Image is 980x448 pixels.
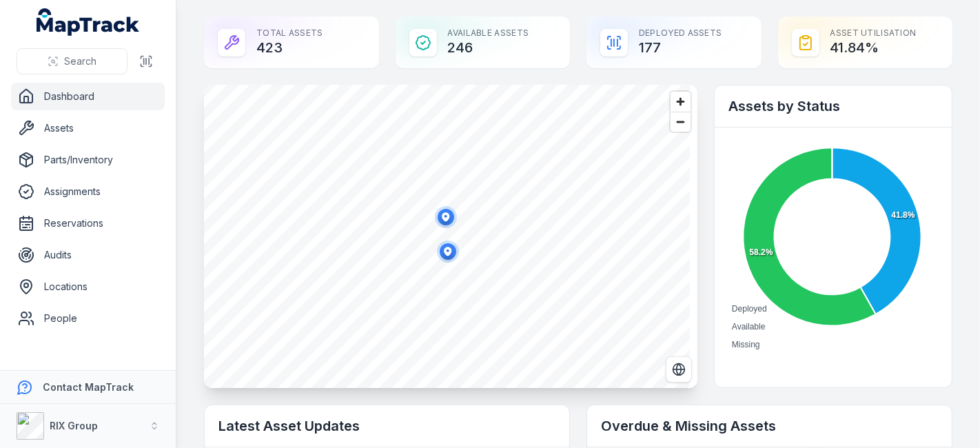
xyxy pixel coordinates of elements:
[218,416,555,436] h2: Latest Asset Updates
[11,83,165,110] a: Dashboard
[671,92,691,112] button: Zoom in
[671,112,691,132] button: Zoom out
[37,8,140,36] a: MapTrack
[204,85,690,388] canvas: Map
[11,273,165,301] a: Locations
[732,304,767,314] span: Deployed
[11,146,165,174] a: Parts/Inventory
[11,305,165,332] a: People
[11,178,165,205] a: Assignments
[43,381,134,393] strong: Contact MapTrack
[64,54,96,68] span: Search
[50,420,98,431] strong: RIX Group
[11,241,165,269] a: Audits
[11,114,165,142] a: Assets
[601,416,938,436] h2: Overdue & Missing Assets
[17,48,127,74] button: Search
[732,340,760,349] span: Missing
[728,96,938,116] h2: Assets by Status
[11,210,165,237] a: Reservations
[732,322,765,332] span: Available
[666,356,692,383] button: Switch to Satellite View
